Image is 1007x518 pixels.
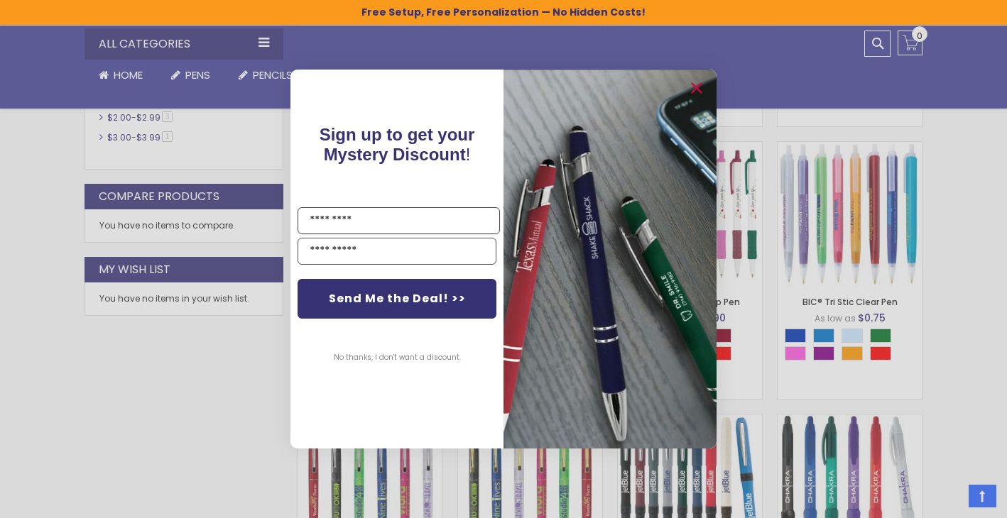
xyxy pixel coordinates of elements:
[327,340,468,375] button: No thanks, I don't want a discount.
[320,125,475,164] span: Sign up to get your Mystery Discount
[320,125,475,164] span: !
[503,70,717,448] img: pop-up-image
[685,77,708,99] button: Close dialog
[298,279,496,319] button: Send Me the Deal! >>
